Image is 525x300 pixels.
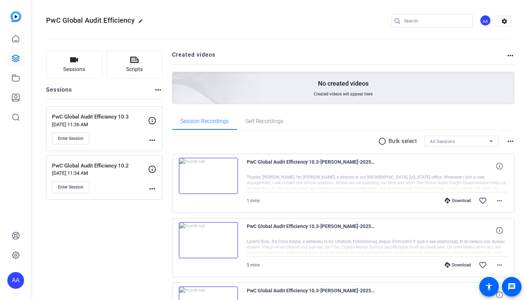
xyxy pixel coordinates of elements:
[247,222,376,239] span: PwC Global Audit Efficiency 10.3-[PERSON_NAME]-2025-10-03-15-03-15-805-0
[52,133,89,144] button: Enter Session
[497,16,511,27] mat-icon: settings
[154,86,162,94] mat-icon: more_horiz
[7,272,24,289] div: AA
[180,119,229,124] span: Session Recordings
[495,197,504,205] mat-icon: more_horiz
[508,283,516,291] mat-icon: message
[378,137,389,145] mat-icon: radio_button_unchecked
[247,158,376,174] span: PwC Global Audit Efficiency 10.3-[PERSON_NAME]-2025-10-03-15-10-19-112-0
[10,11,21,22] img: blue-gradient.svg
[480,15,491,26] div: AA
[479,197,487,205] mat-icon: favorite_border
[52,170,148,176] p: [DATE] 11:34 AM
[404,17,467,25] input: Search
[52,162,148,170] p: PwC Global Audit Efficiency 10.2
[430,139,455,144] span: All Sessions
[58,136,83,141] span: Enter Session
[63,65,85,73] span: Sessions
[52,122,148,127] p: [DATE] 11:36 AM
[441,262,474,268] div: Download
[245,119,283,124] span: Self Recordings
[106,51,163,79] button: Scripts
[46,51,102,79] button: Sessions
[314,91,372,97] span: Created videos will appear here
[126,65,143,73] span: Scripts
[138,19,147,27] mat-icon: edit
[247,263,260,267] span: 5 mins
[94,2,260,154] img: Creted videos background
[506,137,515,145] mat-icon: more_horiz
[179,158,238,194] img: thumb-nail
[46,86,72,99] h2: Sessions
[318,79,369,88] p: No created videos
[148,136,156,144] mat-icon: more_horiz
[441,198,474,203] div: Download
[46,16,135,24] span: PwC Global Audit Efficiency
[179,222,238,258] img: thumb-nail
[148,185,156,193] mat-icon: more_horiz
[495,261,504,269] mat-icon: more_horiz
[58,184,83,190] span: Enter Session
[52,113,148,121] p: PwC Global Audit Efficiency 10.3
[247,198,260,203] span: 1 mins
[479,261,487,269] mat-icon: favorite_border
[389,137,417,145] p: Bulk select
[506,51,515,60] mat-icon: more_horiz
[485,283,493,291] mat-icon: accessibility
[480,15,492,27] ngx-avatar: Adam Ahmed
[172,51,506,64] h2: Created videos
[52,181,89,193] button: Enter Session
